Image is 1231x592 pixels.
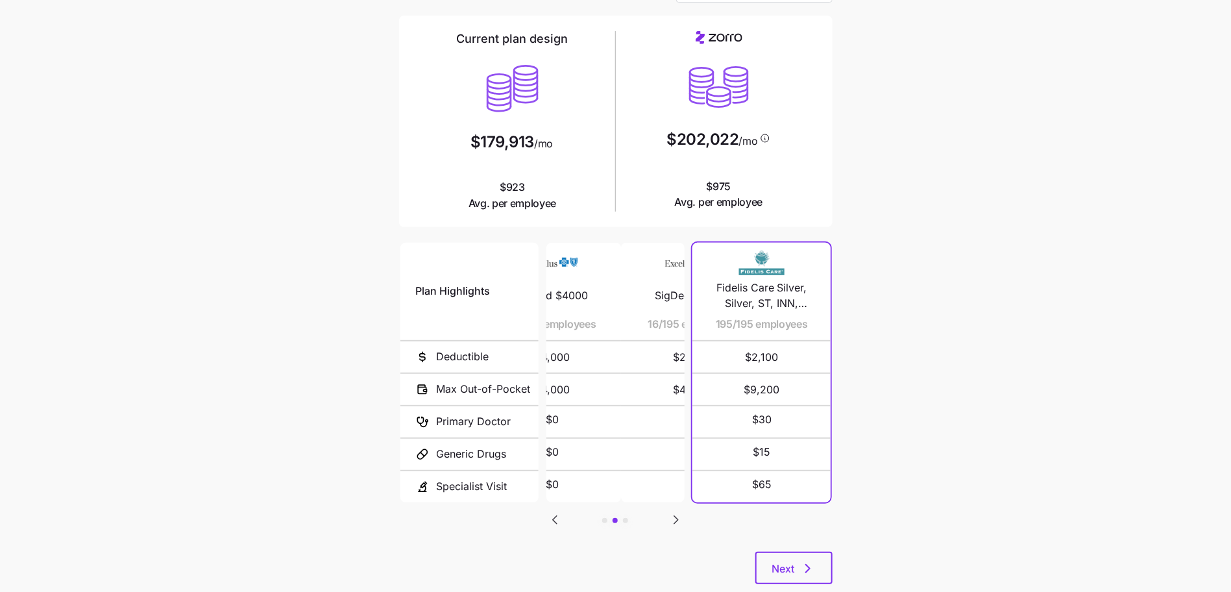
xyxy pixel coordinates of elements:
span: Primary Doctor [437,413,511,430]
span: $9,200 [708,374,815,405]
span: $65 [752,476,772,493]
span: $0 [546,476,559,493]
span: $202,022 [666,132,738,147]
span: $923 [469,179,557,212]
span: $2,100 [708,341,815,373]
span: $975 [675,179,763,211]
svg: Go to next slide [668,512,684,528]
img: Carrier [664,251,716,275]
span: SigDed $4000 [517,288,588,304]
span: Avg. per employee [469,195,557,212]
span: Deductible [437,349,489,365]
span: Max Out-of-Pocket [437,381,531,397]
img: Carrier [736,251,788,275]
span: Next [772,561,795,576]
span: Avg. per employee [675,194,763,210]
span: /mo [739,136,758,146]
span: $15 [753,444,770,460]
span: SigDed $2000 [655,288,726,304]
span: $2,000 [637,341,744,373]
span: $179,913 [470,134,534,150]
span: 16/195 employees [648,316,733,332]
button: Next [755,552,833,584]
span: $0 [546,444,559,460]
span: $4,000 [637,374,744,405]
span: $4,000 [498,374,605,405]
span: $30 [752,412,772,428]
svg: Go to previous slide [547,512,563,528]
span: Generic Drugs [437,446,507,462]
img: Carrier [526,251,578,275]
span: $5 [684,444,697,460]
span: 52/195 employees [509,316,596,332]
span: $4,000 [498,341,605,373]
span: Specialist Visit [437,478,507,495]
span: Fidelis Care Silver, Silver, ST, INN, Pediatric Dental, Free Telehealth DP [708,280,815,312]
span: 195/195 employees [716,316,808,332]
span: /mo [534,138,553,149]
h2: Current plan design [457,31,568,47]
button: Go to next slide [668,512,685,528]
span: Plan Highlights [416,283,491,299]
span: $0 [546,412,559,428]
